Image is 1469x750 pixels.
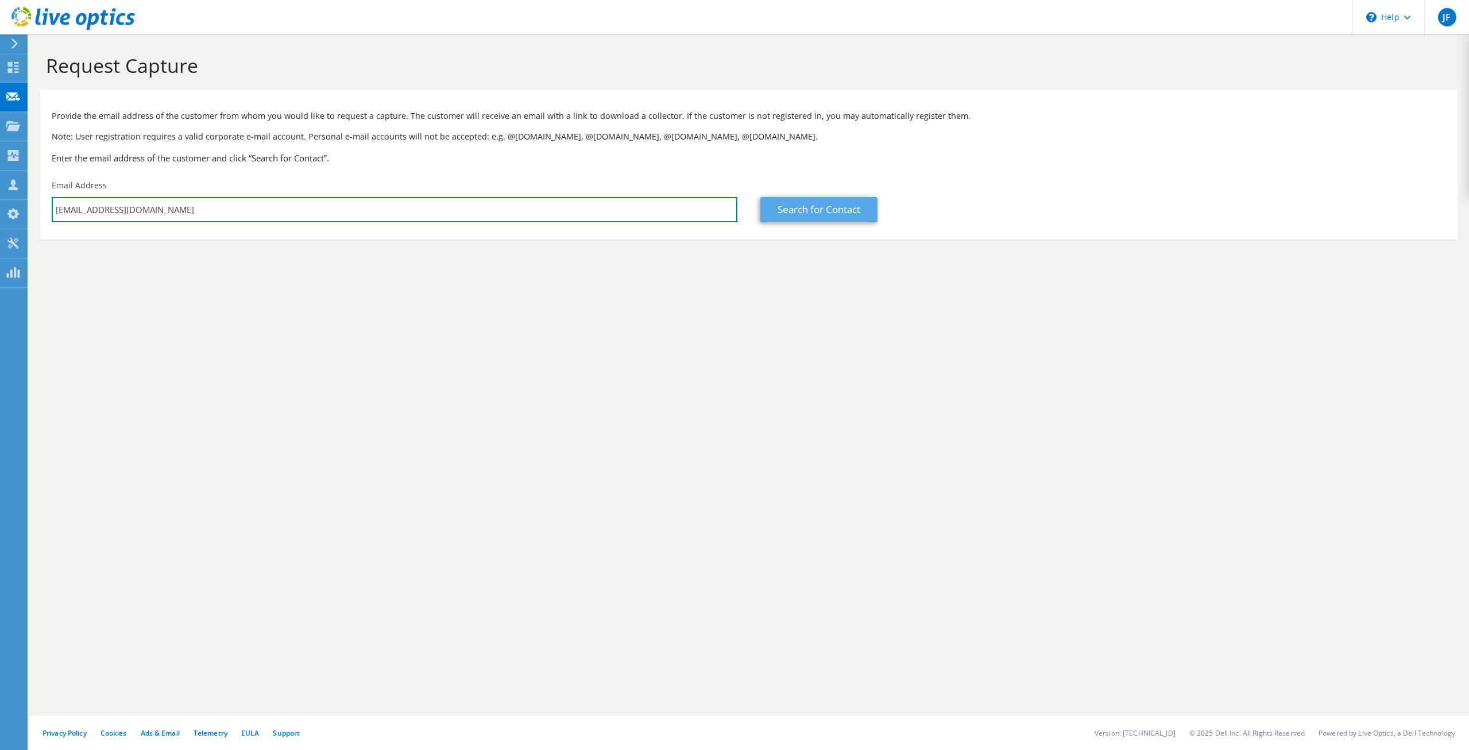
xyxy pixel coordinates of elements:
label: Email Address [52,180,107,191]
a: Ads & Email [141,728,180,738]
svg: \n [1366,12,1377,22]
a: Support [273,728,300,738]
li: Version: [TECHNICAL_ID] [1095,728,1176,738]
h1: Request Capture [46,53,1446,78]
a: EULA [241,728,259,738]
li: © 2025 Dell Inc. All Rights Reserved [1189,728,1305,738]
a: Telemetry [194,728,227,738]
p: Provide the email address of the customer from whom you would like to request a capture. The cust... [52,110,1446,122]
a: Cookies [100,728,127,738]
span: JF [1438,8,1456,26]
h3: Enter the email address of the customer and click “Search for Contact”. [52,152,1446,164]
li: Powered by Live Optics, a Dell Technology [1319,728,1455,738]
a: Privacy Policy [42,728,87,738]
a: Search for Contact [760,197,877,222]
p: Note: User registration requires a valid corporate e-mail account. Personal e-mail accounts will ... [52,130,1446,143]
